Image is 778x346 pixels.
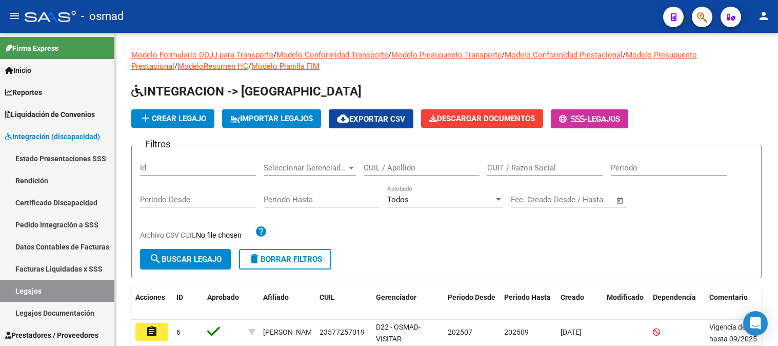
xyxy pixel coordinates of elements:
a: Modelo Planilla FIM [251,62,320,71]
a: Modelo Conformidad Prestacional [505,50,623,60]
span: CUIL [320,293,335,301]
a: ModeloResumen HC [177,62,248,71]
span: [DATE] [561,328,582,336]
span: IMPORTAR LEGAJOS [230,114,313,123]
datatable-header-cell: Dependencia [649,286,705,320]
span: Descargar Documentos [429,114,535,123]
datatable-header-cell: Periodo Hasta [500,286,556,320]
span: Vigencia de cud hasta 09/2025 [709,323,759,343]
span: Integración (discapacidad) [5,131,100,142]
span: 6 [176,328,181,336]
input: Fecha fin [562,195,611,204]
span: 202507 [448,328,472,336]
span: Legajos [588,114,620,124]
span: Inicio [5,65,31,76]
span: Exportar CSV [337,114,405,124]
datatable-header-cell: Acciones [131,286,172,320]
datatable-header-cell: Modificado [603,286,649,320]
div: [PERSON_NAME] [263,326,318,338]
span: Dependencia [653,293,696,301]
span: Todos [387,195,409,204]
span: Reportes [5,87,42,98]
button: Open calendar [614,195,626,206]
button: Borrar Filtros [239,249,331,270]
span: D22 - OSMAD-VISITAR [376,323,421,343]
span: Afiliado [263,293,289,301]
span: Buscar Legajo [149,255,222,264]
span: Prestadores / Proveedores [5,330,98,341]
datatable-header-cell: Aprobado [203,286,244,320]
span: Comentario [709,293,748,301]
div: Open Intercom Messenger [743,311,768,336]
span: - osmad [81,5,124,28]
a: Modelo Presupuesto Transporte [391,50,502,60]
input: Archivo CSV CUIL [196,231,255,240]
span: 23577257019 [320,328,365,336]
span: INTEGRACION -> [GEOGRAPHIC_DATA] [131,84,362,99]
mat-icon: add [139,112,152,124]
span: Periodo Desde [448,293,495,301]
span: Archivo CSV CUIL [140,231,196,239]
mat-icon: person [757,10,770,22]
span: Seleccionar Gerenciador [264,163,347,172]
button: -Legajos [551,109,628,128]
button: Buscar Legajo [140,249,231,270]
datatable-header-cell: Comentario [705,286,767,320]
button: Crear Legajo [131,109,214,128]
mat-icon: menu [8,10,21,22]
a: Modelo Formulario DDJJ para Transporte [131,50,273,60]
span: Gerenciador [376,293,416,301]
mat-icon: assignment [146,325,158,338]
datatable-header-cell: CUIL [315,286,372,320]
mat-icon: search [149,253,162,265]
span: Periodo Hasta [504,293,551,301]
span: ID [176,293,183,301]
span: Acciones [135,293,165,301]
datatable-header-cell: ID [172,286,203,320]
button: Descargar Documentos [421,109,543,128]
datatable-header-cell: Gerenciador [372,286,444,320]
span: - [559,114,588,124]
span: Borrar Filtros [248,255,322,264]
span: Firma Express [5,43,58,54]
datatable-header-cell: Creado [556,286,603,320]
span: Aprobado [207,293,239,301]
span: Modificado [607,293,644,301]
datatable-header-cell: Afiliado [259,286,315,320]
datatable-header-cell: Periodo Desde [444,286,500,320]
input: Fecha inicio [511,195,552,204]
button: IMPORTAR LEGAJOS [222,109,321,128]
a: Modelo Conformidad Transporte [276,50,388,60]
mat-icon: help [255,225,267,238]
h3: Filtros [140,137,175,151]
span: 202509 [504,328,529,336]
span: Liquidación de Convenios [5,109,95,120]
button: Exportar CSV [329,109,413,128]
span: Creado [561,293,584,301]
mat-icon: cloud_download [337,112,349,125]
mat-icon: delete [248,253,261,265]
span: Crear Legajo [139,114,206,123]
